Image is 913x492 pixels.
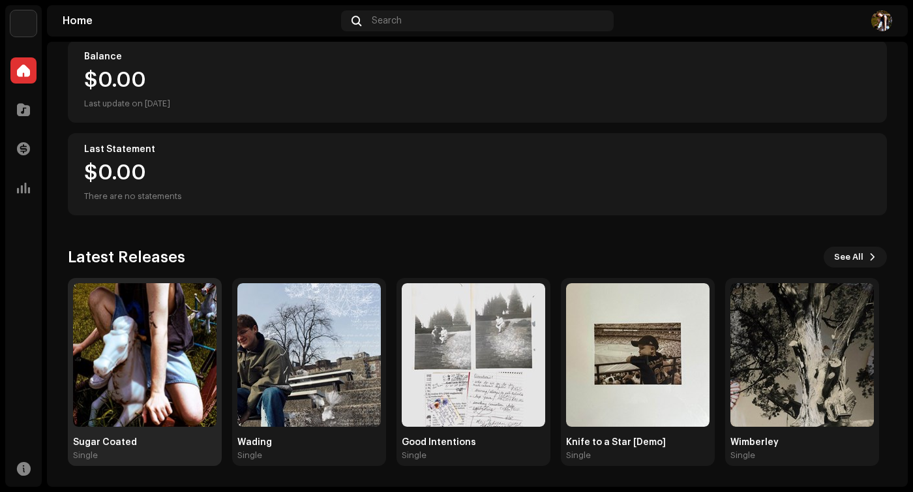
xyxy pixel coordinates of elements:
[402,283,545,427] img: 860fbf45-eeac-4f81-a60b-0b4017b3675c
[84,52,871,62] div: Balance
[68,133,887,215] re-o-card-value: Last Statement
[871,10,892,31] img: 5c9b3827-5e8c-449f-a952-448186649d80
[566,283,710,427] img: e22dc46b-1e63-4420-86b0-845eb77c881b
[730,450,755,461] div: Single
[68,247,185,268] h3: Latest Releases
[566,437,710,448] div: Knife to a Star [Demo]
[372,16,402,26] span: Search
[73,283,217,427] img: 1cc69898-2de9-44ef-9530-36a392d8e8a7
[237,283,381,427] img: dca9ab2a-2889-4662-ac99-335b1864299a
[73,450,98,461] div: Single
[10,10,37,37] img: 3bdc119d-ef2f-4d41-acde-c0e9095fc35a
[63,16,336,26] div: Home
[84,189,182,204] div: There are no statements
[84,96,871,112] div: Last update on [DATE]
[566,450,591,461] div: Single
[402,437,545,448] div: Good Intentions
[834,244,863,270] span: See All
[237,450,262,461] div: Single
[73,437,217,448] div: Sugar Coated
[730,437,874,448] div: Wimberley
[68,40,887,123] re-o-card-value: Balance
[402,450,427,461] div: Single
[730,283,874,427] img: 265e3579-c91b-42d1-9158-89e775b37e4e
[237,437,381,448] div: Wading
[84,144,871,155] div: Last Statement
[824,247,887,268] button: See All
